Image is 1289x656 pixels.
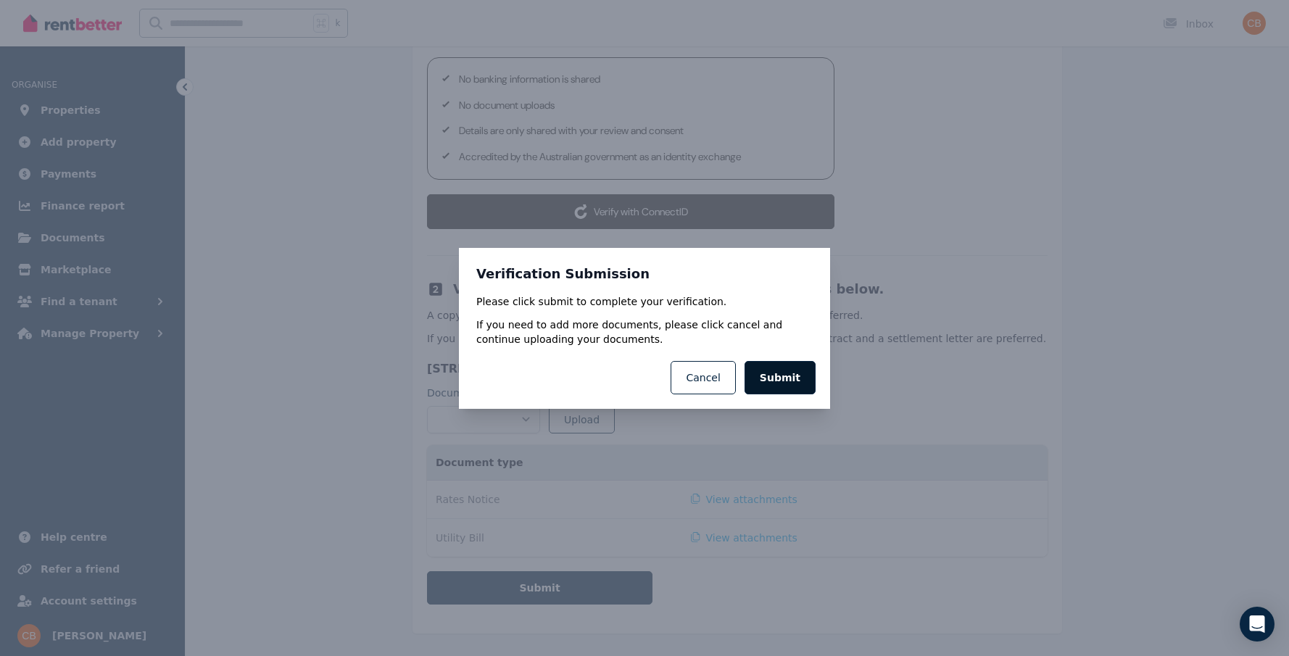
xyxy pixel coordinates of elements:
[745,361,816,394] button: Submit
[671,361,735,394] button: Cancel
[1240,607,1275,642] div: Open Intercom Messenger
[476,317,813,346] p: If you need to add more documents, please click cancel and continue uploading your documents.
[476,294,813,309] p: Please click submit to complete your verification.
[476,265,813,283] h3: Verification Submission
